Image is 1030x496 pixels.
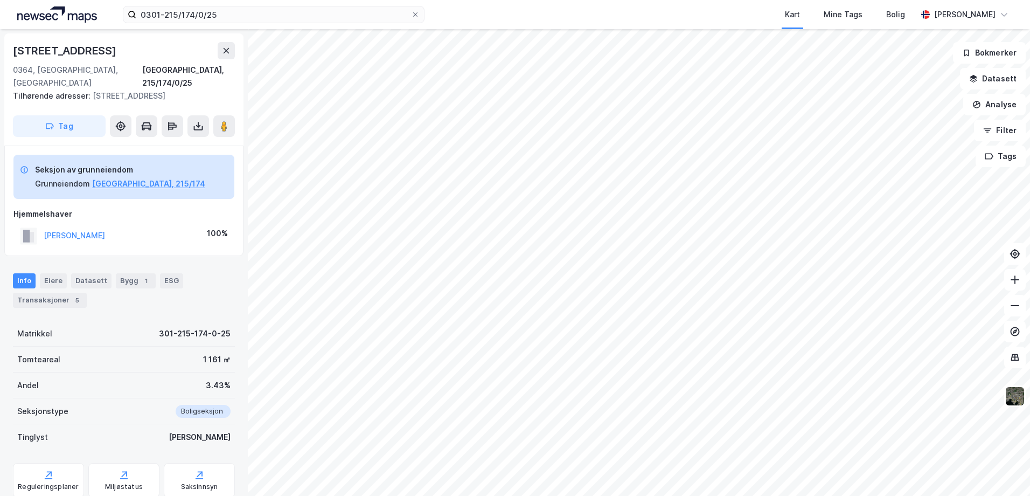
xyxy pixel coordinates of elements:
[13,42,119,59] div: [STREET_ADDRESS]
[203,353,231,366] div: 1 161 ㎡
[13,89,226,102] div: [STREET_ADDRESS]
[13,64,142,89] div: 0364, [GEOGRAPHIC_DATA], [GEOGRAPHIC_DATA]
[35,163,205,176] div: Seksjon av grunneiendom
[181,483,218,491] div: Saksinnsyn
[105,483,143,491] div: Miljøstatus
[13,91,93,100] span: Tilhørende adresser:
[17,327,52,340] div: Matrikkel
[17,6,97,23] img: logo.a4113a55bc3d86da70a041830d287a7e.svg
[17,405,68,418] div: Seksjonstype
[886,8,905,21] div: Bolig
[71,273,112,288] div: Datasett
[1005,386,1025,407] img: 9k=
[35,177,90,190] div: Grunneiendom
[13,293,87,308] div: Transaksjoner
[17,431,48,444] div: Tinglyst
[18,483,79,491] div: Reguleringsplaner
[974,120,1026,141] button: Filter
[17,353,60,366] div: Tomteareal
[953,42,1026,64] button: Bokmerker
[40,273,67,288] div: Eiere
[136,6,411,23] input: Søk på adresse, matrikkel, gårdeiere, leietakere eller personer
[141,275,151,286] div: 1
[13,273,36,288] div: Info
[160,273,183,288] div: ESG
[960,68,1026,89] button: Datasett
[934,8,996,21] div: [PERSON_NAME]
[116,273,156,288] div: Bygg
[976,444,1030,496] iframe: Chat Widget
[13,208,234,221] div: Hjemmelshaver
[142,64,235,89] div: [GEOGRAPHIC_DATA], 215/174/0/25
[17,379,39,392] div: Andel
[206,379,231,392] div: 3.43%
[13,115,106,137] button: Tag
[963,94,1026,115] button: Analyse
[169,431,231,444] div: [PERSON_NAME]
[824,8,862,21] div: Mine Tags
[785,8,800,21] div: Kart
[976,444,1030,496] div: Kontrollprogram for chat
[976,146,1026,167] button: Tags
[92,177,205,190] button: [GEOGRAPHIC_DATA], 215/174
[72,295,82,306] div: 5
[159,327,231,340] div: 301-215-174-0-25
[207,227,228,240] div: 100%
